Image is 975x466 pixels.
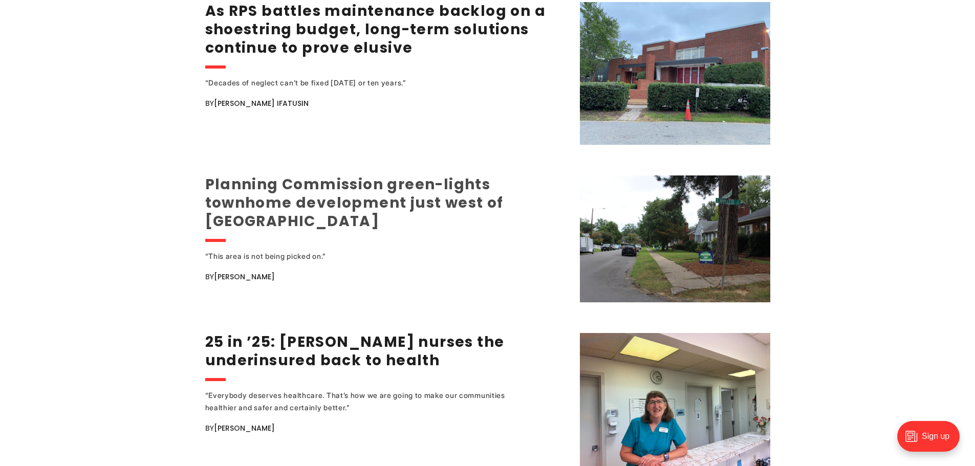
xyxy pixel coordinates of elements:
img: Planning Commission green-lights townhome development just west of Carytown [580,175,770,302]
a: Planning Commission green-lights townhome development just west of [GEOGRAPHIC_DATA] [205,174,504,231]
div: “This area is not being picked on.” [205,250,538,262]
iframe: portal-trigger [889,416,975,466]
div: “Decades of neglect can’t be fixed [DATE] or ten years.” [205,77,538,89]
div: “Everybody deserves healthcare. That’s how we are going to make our communities healthier and saf... [205,389,538,414]
a: [PERSON_NAME] Ifatusin [214,98,309,108]
a: [PERSON_NAME] [214,423,275,433]
div: By [205,271,567,283]
a: 25 in ’25: [PERSON_NAME] nurses the underinsured back to health [205,332,505,370]
img: As RPS battles maintenance backlog on a shoestring budget, long-term solutions continue to prove ... [580,2,770,145]
a: [PERSON_NAME] [214,272,275,282]
div: By [205,97,567,109]
a: As RPS battles maintenance backlog on a shoestring budget, long-term solutions continue to prove ... [205,1,546,58]
div: By [205,422,567,434]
